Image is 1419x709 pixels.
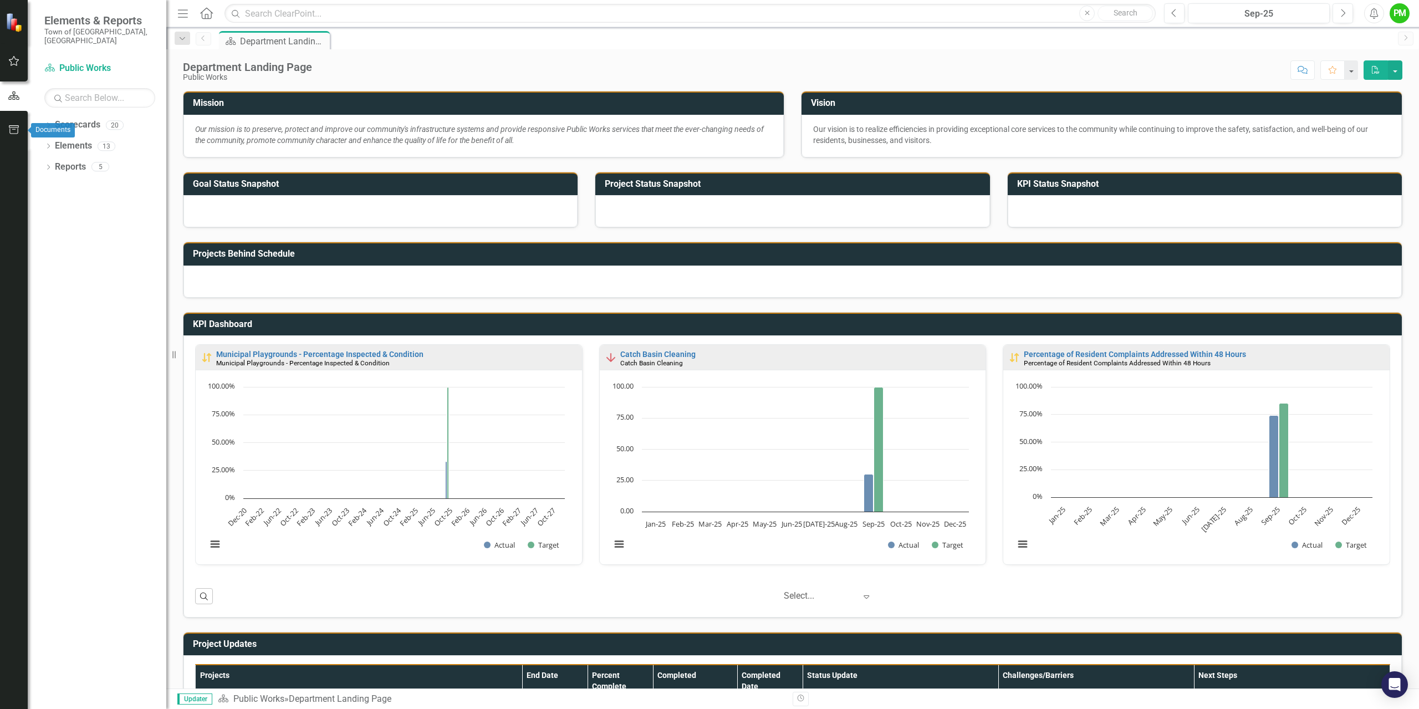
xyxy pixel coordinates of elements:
[243,506,266,528] text: Feb-22
[216,359,390,367] small: Municipal Playgrounds - Percentage Inspected & Condition
[1114,8,1137,17] span: Search
[862,519,885,529] text: Sep-25
[415,506,437,528] text: Jun-25
[261,506,283,528] text: Jun-22
[183,61,312,73] div: Department Landing Page
[193,639,1396,649] h3: Project Updates
[1151,504,1175,528] text: May-25
[381,505,404,528] text: Oct-24
[212,465,235,475] text: 25.00%
[312,506,334,528] text: Jun-23
[201,381,570,562] svg: Interactive chart
[835,519,857,529] text: Aug-25
[432,506,454,528] text: Oct-25
[446,461,447,498] path: Sep-25, 33. Actual.
[1008,351,1021,364] img: Caution
[1340,504,1362,527] text: Dec-25
[207,537,223,552] button: View chart menu, Chart
[91,162,109,172] div: 5
[1033,491,1043,501] text: 0%
[1335,540,1367,550] button: Show Target
[55,140,92,152] a: Elements
[518,506,540,528] text: Jun-27
[177,693,212,705] span: Updater
[611,537,627,552] button: View chart menu, Chart
[612,381,634,391] text: 100.00
[944,519,966,529] text: Dec-25
[698,519,722,529] text: Mar-25
[620,506,634,516] text: 0.00
[1188,3,1330,23] button: Sep-25
[620,359,683,367] small: Catch Basin Cleaning
[289,693,391,704] div: Department Landing Page
[447,387,449,498] path: Sep-25, 100. Target.
[644,519,665,529] text: Jan-25
[466,506,488,528] text: Jun-26
[1390,3,1410,23] button: PM
[1017,179,1396,189] h3: KPI Status Snapshot
[193,319,1396,329] h3: KPI Dashboard
[1292,540,1323,550] button: Show Actual
[780,519,802,529] text: Jun-25
[752,519,776,529] text: May-25
[916,519,940,529] text: Nov-25
[364,505,386,528] text: Jun-24
[1009,381,1378,562] svg: Interactive chart
[226,506,249,528] text: Dec-20
[225,492,235,502] text: 0%
[864,474,873,512] path: Sep-25, 30. Actual.
[528,540,560,550] button: Show Target
[1312,504,1335,528] text: Nov-25
[671,519,693,529] text: Feb-25
[294,506,317,528] text: Feb-23
[605,179,984,189] h3: Project Status Snapshot
[1019,409,1043,419] text: 75.00%
[874,387,883,512] path: Sep-25, 100. Target.
[1019,436,1043,446] text: 50.00%
[604,351,617,364] img: Below Plan
[1098,504,1121,528] text: Mar-25
[535,506,557,528] text: Oct-27
[193,179,572,189] h3: Goal Status Snapshot
[620,350,696,359] a: Catch Basin Cleaning
[329,506,351,528] text: Oct-23
[1179,504,1201,527] text: Jun-25
[1287,504,1309,527] text: Oct-25
[55,119,100,131] a: Scorecards
[1126,504,1148,527] text: Apr-25
[1199,504,1228,534] text: [DATE]-25
[212,409,235,419] text: 75.00%
[31,123,75,137] div: Documents
[44,88,155,108] input: Search Below...
[1259,504,1282,527] text: Sep-25
[1046,504,1068,527] text: Jan-25
[1024,350,1246,359] a: Percentage of Resident Complaints Addressed Within 48 Hours
[278,506,300,528] text: Oct-22
[1071,504,1094,527] text: Feb-25
[449,506,472,528] text: Feb-26
[813,124,1390,146] p: Our vision is to realize efficiencies in providing exceptional core services to the community whi...
[483,506,506,528] text: Oct-26
[240,34,327,48] div: Department Landing Page
[616,475,634,484] text: 25.00
[397,506,420,528] text: Feb-25
[616,412,634,422] text: 75.00
[616,443,634,453] text: 50.00
[726,519,748,529] text: Apr-25
[932,540,964,550] button: Show Target
[98,141,115,151] div: 13
[1098,6,1153,21] button: Search
[605,381,974,562] svg: Interactive chart
[212,437,235,447] text: 50.00%
[1015,537,1030,552] button: View chart menu, Chart
[44,62,155,75] a: Public Works
[208,381,235,391] text: 100.00%
[218,693,784,706] div: »
[811,98,1396,108] h3: Vision
[1279,403,1289,497] path: Sep-25, 85. Target.
[346,505,369,528] text: Feb-24
[1024,359,1211,367] small: Percentage of Resident Complaints Addressed Within 48 Hours
[195,125,764,145] em: Our mission is to preserve, protect and improve our community's infrastructure systems and provid...
[1192,7,1326,21] div: Sep-25
[803,519,835,529] text: [DATE]-25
